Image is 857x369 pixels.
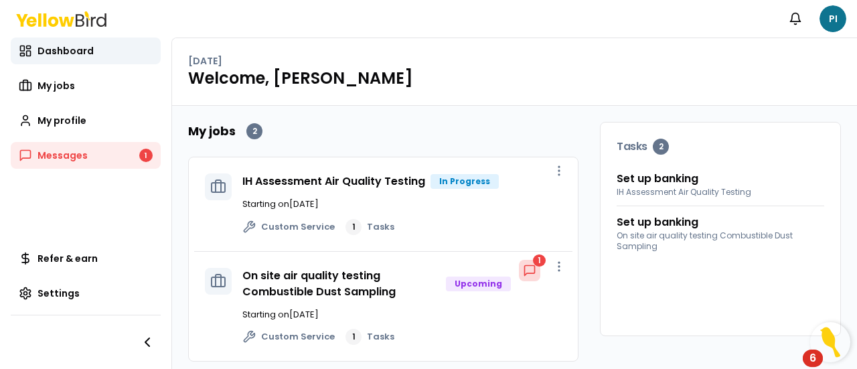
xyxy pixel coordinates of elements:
p: Starting on [DATE] [242,308,562,321]
div: In Progress [431,174,499,189]
a: On site air quality testing Combustible Dust Sampling [242,268,396,299]
a: Refer & earn [11,245,161,272]
a: IH Assessment Air Quality Testing [242,173,425,189]
div: 1 [345,329,362,345]
span: Settings [37,287,80,300]
div: Upcoming [446,277,511,291]
a: Messages1 [11,142,161,169]
span: Dashboard [37,44,94,58]
span: Custom Service [261,220,335,234]
div: 2 [246,123,262,139]
button: Open Resource Center, 6 new notifications [810,322,850,362]
a: Settings [11,280,161,307]
p: Starting on [DATE] [242,198,562,211]
div: 2 [653,139,669,155]
a: Dashboard [11,38,161,64]
h1: Welcome, [PERSON_NAME] [188,68,841,89]
p: [DATE] [188,54,222,68]
div: 1 [533,254,546,267]
a: 1Tasks [345,329,394,345]
span: Custom Service [261,330,335,344]
span: IH Assessment Air Quality Testing [617,187,824,198]
span: My jobs [37,79,75,92]
a: Set up banking [617,214,698,230]
span: My profile [37,114,86,127]
a: 1Tasks [345,219,394,235]
div: 1 [139,149,153,162]
span: Messages [37,149,88,162]
span: On site air quality testing Combustible Dust Sampling [617,230,824,252]
div: 1 [345,219,362,235]
h3: Tasks [617,139,824,155]
a: My profile [11,107,161,134]
h2: My jobs [188,122,236,141]
span: Refer & earn [37,252,98,265]
span: PI [820,5,846,32]
a: My jobs [11,72,161,99]
a: Set up banking [617,171,698,187]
